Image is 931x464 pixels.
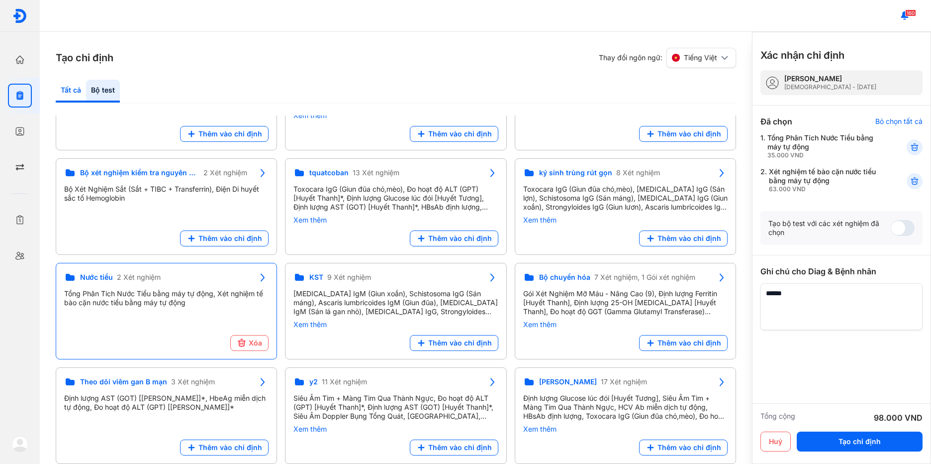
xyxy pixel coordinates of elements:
[353,168,399,177] span: 13 Xét nghiệm
[309,273,323,282] span: KST
[428,339,492,348] span: Thêm vào chỉ định
[539,168,612,177] span: ký sinh trùng rút gọn
[309,168,349,177] span: tquatcoban
[760,265,923,277] div: Ghi chú cho Diag & Bệnh nhân
[657,129,721,138] span: Thêm vào chỉ định
[616,168,660,177] span: 8 Xét nghiệm
[769,167,882,193] div: Xét nghiệm tế bào cặn nước tiểu bằng máy tự động
[293,111,498,120] div: Xem thêm
[203,168,247,177] span: 2 Xét nghiệm
[657,443,721,452] span: Thêm vào chỉ định
[768,219,891,237] div: Tạo bộ test với các xét nghiệm đã chọn
[760,412,795,424] div: Tổng cộng
[410,231,498,246] button: Thêm vào chỉ định
[410,335,498,351] button: Thêm vào chỉ định
[639,231,728,246] button: Thêm vào chỉ định
[180,231,269,246] button: Thêm vào chỉ định
[322,377,367,386] span: 11 Xét nghiệm
[327,273,371,282] span: 9 Xét nghiệm
[293,320,498,329] div: Xem thêm
[180,126,269,142] button: Thêm vào chỉ định
[874,412,923,424] div: 98.000 VND
[12,8,27,23] img: logo
[767,133,882,159] div: Tổng Phân Tích Nước Tiểu bằng máy tự động
[198,443,262,452] span: Thêm vào chỉ định
[410,440,498,456] button: Thêm vào chỉ định
[539,273,590,282] span: Bộ chuyển hóa
[64,394,269,412] div: Định lượng AST (GOT) [[PERSON_NAME]]*, HbeAg miễn dịch tự động, Đo hoạt độ ALT (GPT) [[PERSON_NAM...
[293,425,498,434] div: Xem thêm
[180,440,269,456] button: Thêm vào chỉ định
[760,432,791,452] button: Huỷ
[767,151,882,159] div: 35.000 VND
[198,234,262,243] span: Thêm vào chỉ định
[64,289,269,307] div: Tổng Phân Tích Nước Tiểu bằng máy tự động, Xét nghiệm tế bào cặn nước tiểu bằng máy tự động
[599,48,736,68] div: Thay đổi ngôn ngữ:
[523,289,728,316] div: Gói Xét Nghiệm Mỡ Máu - Nâng Cao (9), Định lượng Ferritin [Huyết Thanh], Định lượng 25-OH [MEDICA...
[760,133,882,159] div: 1.
[80,168,199,177] span: Bộ xét nghiệm kiểm tra nguyên nhân hồng cầu nhỏ nh
[539,377,597,386] span: [PERSON_NAME]
[601,377,647,386] span: 17 Xét nghiệm
[523,320,728,329] div: Xem thêm
[428,443,492,452] span: Thêm vào chỉ định
[293,185,498,212] div: Toxocara IgG (Giun đũa chó,mèo), Đo hoạt độ ALT (GPT) [Huyết Thanh]*, Định lượng Glucose lúc đói ...
[12,436,28,452] img: logo
[117,273,161,282] span: 2 Xét nghiệm
[875,117,923,126] div: Bỏ chọn tất cả
[797,432,923,452] button: Tạo chỉ định
[293,394,498,421] div: Siêu Âm Tim + Màng Tim Qua Thành Ngực, Đo hoạt độ ALT (GPT) [Huyết Thanh]*, Định lượng AST (GOT) ...
[784,74,876,83] div: [PERSON_NAME]
[230,335,269,351] button: Xóa
[523,425,728,434] div: Xem thêm
[249,339,262,348] span: Xóa
[56,80,86,103] div: Tất cả
[657,234,721,243] span: Thêm vào chỉ định
[410,126,498,142] button: Thêm vào chỉ định
[80,377,167,386] span: Theo dõi viêm gan B mạn
[523,185,728,212] div: Toxocara IgG (Giun đũa chó,mèo), [MEDICAL_DATA] IgG (Sán lợn), Schistosoma IgG (Sán máng), [MEDIC...
[639,335,728,351] button: Thêm vào chỉ định
[171,377,215,386] span: 3 Xét nghiệm
[639,440,728,456] button: Thêm vào chỉ định
[905,9,916,16] span: 160
[684,53,717,62] span: Tiếng Việt
[760,167,882,193] div: 2.
[86,80,120,103] div: Bộ test
[198,129,262,138] span: Thêm vào chỉ định
[769,185,882,193] div: 63.000 VND
[594,273,695,282] span: 7 Xét nghiệm, 1 Gói xét nghiệm
[523,394,728,421] div: Định lượng Glucose lúc đói [Huyết Tương], Siêu Âm Tim + Màng Tim Qua Thành Ngực, HCV Ab miễn dịch...
[760,116,792,127] div: Đã chọn
[80,273,113,282] span: Nước tiểu
[639,126,728,142] button: Thêm vào chỉ định
[523,216,728,225] div: Xem thêm
[657,339,721,348] span: Thêm vào chỉ định
[309,377,318,386] span: y2
[428,129,492,138] span: Thêm vào chỉ định
[293,216,498,225] div: Xem thêm
[784,83,876,91] div: [DEMOGRAPHIC_DATA] - [DATE]
[760,48,844,62] h3: Xác nhận chỉ định
[56,51,113,65] h3: Tạo chỉ định
[293,289,498,316] div: [MEDICAL_DATA] IgM (Giun xoắn), Schistosoma IgG (Sán máng), Ascaris lumbricoides IgM (Giun đũa), ...
[64,185,269,203] div: Bộ Xét Nghiệm Sắt (Sắt + TIBC + Transferrin), Điện Di huyết sắc tố Hemoglobin
[428,234,492,243] span: Thêm vào chỉ định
